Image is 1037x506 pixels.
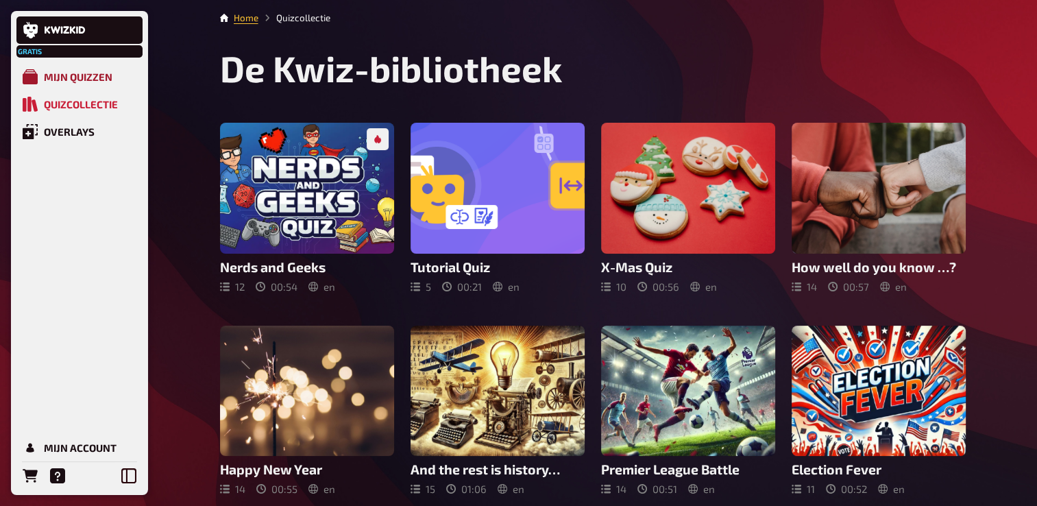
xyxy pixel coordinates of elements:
[44,98,118,110] div: Quizcollectie
[880,280,907,293] div: en
[220,461,394,477] h3: Happy New Year
[308,483,335,495] div: en
[498,483,524,495] div: en
[637,483,677,495] div: 00 : 51
[44,125,95,138] div: Overlays
[18,47,42,56] span: Gratis
[308,280,335,293] div: en
[792,483,815,495] div: 11
[601,280,626,293] div: 10
[493,280,520,293] div: en
[792,461,966,477] h3: Election Fever
[792,259,966,275] h3: How well do you know …?
[792,326,966,496] a: Election Fever1100:52en
[411,280,431,293] div: 5
[601,259,775,275] h3: X-Mas Quiz
[411,461,585,477] h3: And the rest is history…
[258,11,330,25] li: Quizcollectie
[44,71,112,83] div: Mijn quizzen
[637,280,679,293] div: 00 : 56
[234,11,258,25] li: Home
[792,280,817,293] div: 14
[411,259,585,275] h3: Tutorial Quiz
[44,442,117,454] div: Mijn Account
[446,483,487,495] div: 01 : 06
[878,483,905,495] div: en
[828,280,869,293] div: 00 : 57
[256,483,297,495] div: 00 : 55
[601,483,626,495] div: 14
[411,326,585,496] a: And the rest is history…1501:06en
[16,91,143,118] a: Quizcollectie
[220,47,966,90] h1: De Kwiz-bibliotheek
[234,12,258,23] a: Home
[411,123,585,293] a: Tutorial Quiz500:21en
[220,123,394,293] a: Nerds and Geeks1200:54en
[688,483,715,495] div: en
[826,483,867,495] div: 00 : 52
[220,280,245,293] div: 12
[601,461,775,477] h3: Premier League Battle
[601,123,775,293] a: X-Mas Quiz1000:56en
[220,259,394,275] h3: Nerds and Geeks
[44,462,71,490] a: Help
[601,326,775,496] a: Premier League Battle1400:51en
[220,326,394,496] a: Happy New Year1400:55en
[16,63,143,91] a: Mijn quizzen
[256,280,297,293] div: 00 : 54
[16,118,143,145] a: Overlays
[16,434,143,461] a: Mijn Account
[411,483,435,495] div: 15
[16,462,44,490] a: Bestellingen
[220,483,245,495] div: 14
[690,280,717,293] div: en
[792,123,966,293] a: How well do you know …?1400:57en
[442,280,482,293] div: 00 : 21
